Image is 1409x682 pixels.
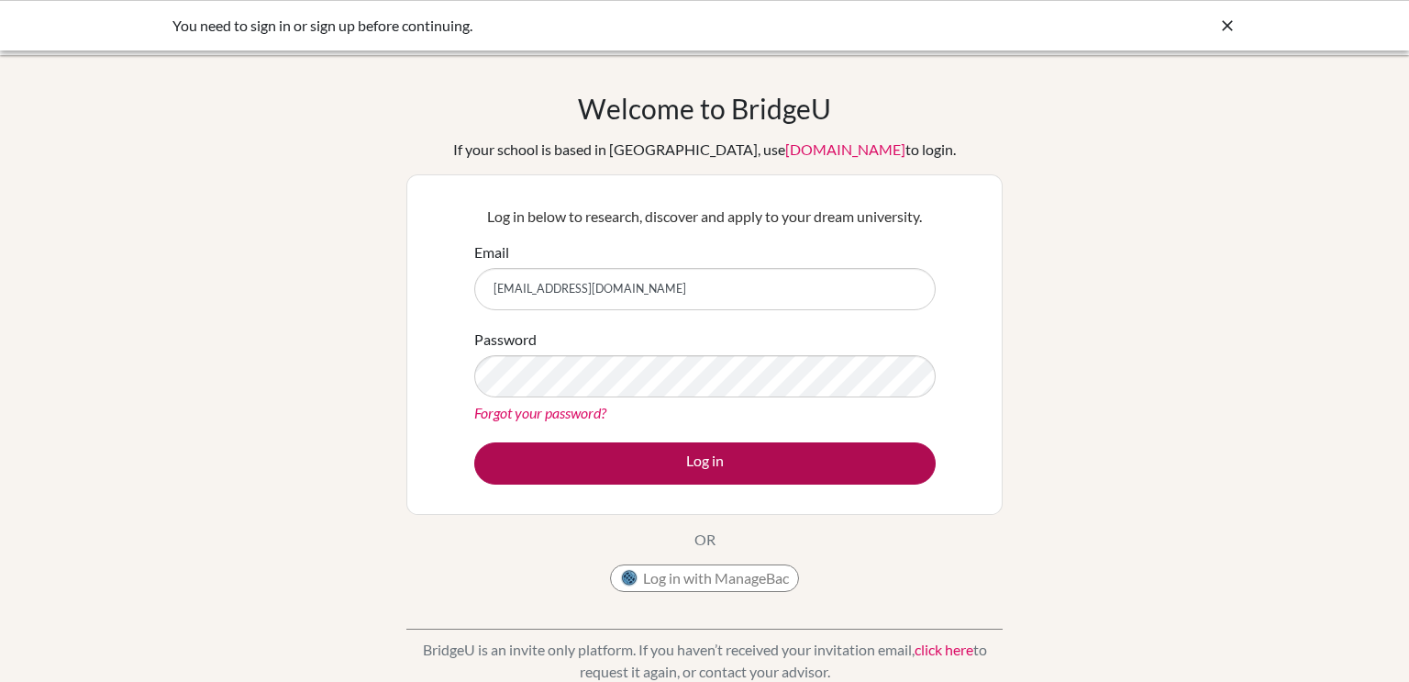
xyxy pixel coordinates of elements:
div: You need to sign in or sign up before continuing. [172,15,961,37]
button: Log in [474,442,936,485]
a: click here [915,641,973,658]
label: Email [474,241,509,263]
p: Log in below to research, discover and apply to your dream university. [474,206,936,228]
div: If your school is based in [GEOGRAPHIC_DATA], use to login. [453,139,956,161]
label: Password [474,329,537,351]
p: OR [694,529,716,551]
button: Log in with ManageBac [610,565,799,592]
h1: Welcome to BridgeU [578,92,831,125]
a: Forgot your password? [474,404,606,421]
a: [DOMAIN_NAME] [785,140,905,158]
